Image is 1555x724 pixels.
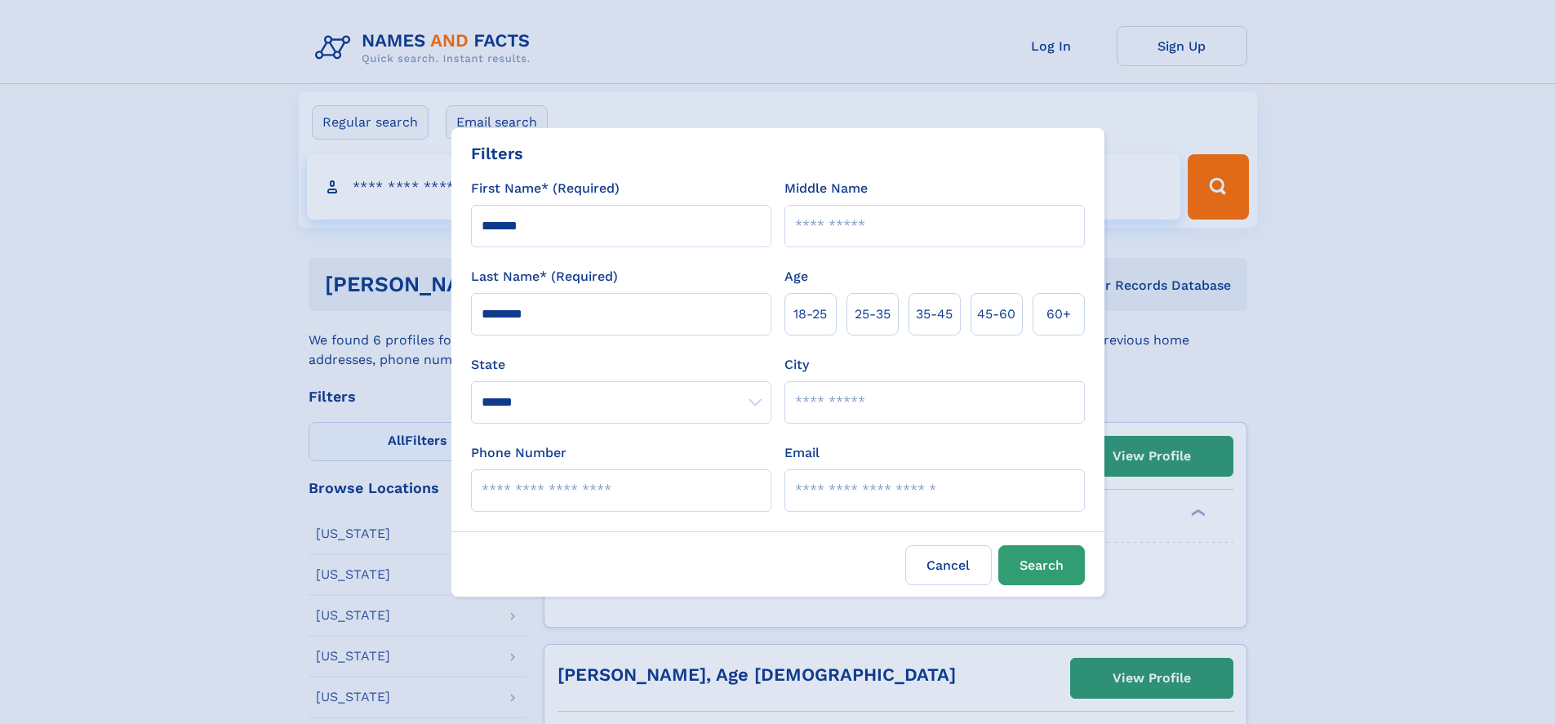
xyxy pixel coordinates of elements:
[1046,304,1071,324] span: 60+
[784,355,809,375] label: City
[977,304,1015,324] span: 45‑60
[471,179,620,198] label: First Name* (Required)
[784,267,808,286] label: Age
[784,179,868,198] label: Middle Name
[916,304,953,324] span: 35‑45
[855,304,891,324] span: 25‑35
[471,141,523,166] div: Filters
[905,545,992,585] label: Cancel
[784,443,820,463] label: Email
[998,545,1085,585] button: Search
[471,267,618,286] label: Last Name* (Required)
[793,304,827,324] span: 18‑25
[471,355,771,375] label: State
[471,443,566,463] label: Phone Number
